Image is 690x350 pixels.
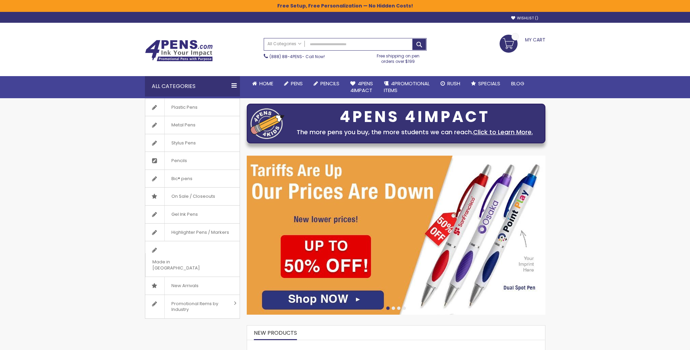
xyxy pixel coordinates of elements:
a: Home [247,76,279,91]
span: Made in [GEOGRAPHIC_DATA] [145,253,223,277]
span: Specials [478,80,500,87]
a: Plastic Pens [145,99,240,116]
span: Rush [447,80,460,87]
span: On Sale / Closeouts [164,188,222,205]
a: Bic® pens [145,170,240,188]
a: Click to Learn More. [473,128,533,136]
a: Pencils [145,152,240,170]
a: All Categories [264,38,305,50]
span: Highlighter Pens / Markers [164,224,236,241]
a: Stylus Pens [145,134,240,152]
div: All Categories [145,76,240,97]
div: Free shipping on pen orders over $199 [370,51,427,64]
span: Home [259,80,273,87]
div: The more pens you buy, the more students we can reach. [288,127,542,137]
a: Pencils [308,76,345,91]
span: New Products [254,329,297,337]
a: On Sale / Closeouts [145,188,240,205]
a: Highlighter Pens / Markers [145,224,240,241]
span: 4PROMOTIONAL ITEMS [384,80,430,94]
a: Wishlist [511,16,538,21]
a: Promotional Items by Industry [145,295,240,318]
span: Blog [511,80,524,87]
div: 4PENS 4IMPACT [288,110,542,124]
img: /cheap-promotional-products.html [247,156,545,315]
img: 4Pens Custom Pens and Promotional Products [145,40,213,62]
span: Stylus Pens [164,134,203,152]
img: four_pen_logo.png [250,108,284,139]
span: - Call Now! [269,54,325,59]
a: The Barton Custom Pens Special Offer [247,343,366,349]
span: Pencils [164,152,194,170]
a: Made in [GEOGRAPHIC_DATA] [145,241,240,277]
span: 4Pens 4impact [350,80,373,94]
a: (888) 88-4PENS [269,54,302,59]
a: Rush [435,76,466,91]
a: New Arrivals [145,277,240,295]
span: Gel Ink Pens [164,206,205,223]
a: 4PROMOTIONALITEMS [378,76,435,98]
a: Custom Soft Touch Metal Pen - Stylus Top [373,343,478,349]
span: Plastic Pens [164,99,204,116]
span: Promotional Items by Industry [164,295,231,318]
a: Specials [466,76,506,91]
span: Bic® pens [164,170,199,188]
span: All Categories [267,41,301,47]
a: Gel Ink Pens [145,206,240,223]
span: Pens [291,80,303,87]
a: Blog [506,76,530,91]
span: New Arrivals [164,277,205,295]
a: Metal Pens [145,116,240,134]
a: 4Pens4impact [345,76,378,98]
a: Pens [279,76,308,91]
span: Metal Pens [164,116,202,134]
span: Pencils [320,80,339,87]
